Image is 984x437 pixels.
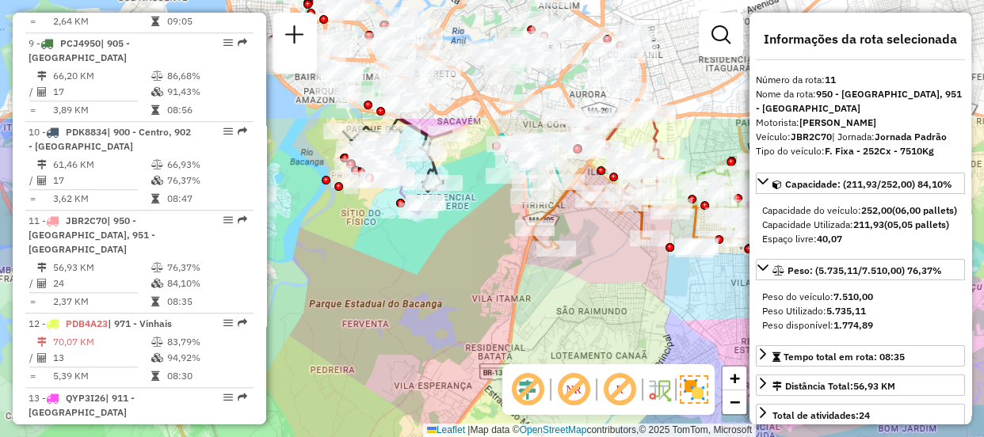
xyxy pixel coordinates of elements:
span: Exibir NR [555,370,593,408]
span: 13 - [29,392,135,418]
a: Leaflet [427,424,465,435]
a: Tempo total em rota: 08:35 [756,345,965,367]
i: Tempo total em rota [151,105,159,115]
h4: Informações da rota selecionada [756,32,965,47]
strong: 5.735,11 [826,305,866,317]
i: % de utilização do peso [151,263,163,272]
i: Distância Total [37,263,47,272]
span: | [467,424,470,435]
div: Nome da rota: [756,87,965,116]
td: 66,20 KM [52,68,151,84]
span: 11 - [29,215,155,255]
em: Opções [223,318,233,328]
img: Fluxo de ruas [646,377,672,402]
span: PDK8834 [66,126,107,138]
div: Distância Total: [772,379,895,393]
span: | 905 - [GEOGRAPHIC_DATA] [29,37,130,63]
td: 09:05 [166,13,246,29]
td: 17 [52,84,151,100]
i: Tempo total em rota [151,371,159,381]
div: Espaço livre: [762,232,959,246]
span: Peso: (5.735,11/7.510,00) 76,37% [788,264,942,276]
td: = [29,294,36,310]
em: Rota exportada [238,215,247,225]
div: Peso: (5.735,11/7.510,00) 76,37% [756,283,965,339]
em: Opções [223,393,233,402]
td: / [29,275,36,291]
div: Peso disponível: [762,318,959,332]
strong: JBR2C70 [791,131,832,142]
i: Total de Atividades [37,87,47,97]
span: PCJ4950 [60,37,101,49]
span: | 971 - Vinhais [108,317,172,329]
i: Tempo total em rota [151,194,159,203]
img: Exibir/Ocultar setores [680,375,708,404]
a: Nova sessão e pesquisa [279,19,311,55]
strong: 7.510,00 [833,291,873,302]
i: Total de Atividades [37,353,47,363]
i: Distância Total [37,337,47,347]
strong: 1.774,89 [833,319,873,331]
div: Capacidade: (211,93/252,00) 84,10% [756,197,965,253]
td: 94,92% [166,350,246,366]
strong: F. Fixa - 252Cx - 7510Kg [825,145,934,157]
td: 84,10% [166,275,246,291]
td: / [29,84,36,100]
td: 3,89 KM [52,102,151,118]
i: % de utilização da cubagem [151,353,163,363]
td: = [29,102,36,118]
span: QYP3I26 [66,392,105,404]
td: / [29,350,36,366]
i: % de utilização do peso [151,71,163,81]
div: Veículo: [756,130,965,144]
td: 2,37 KM [52,294,151,310]
a: OpenStreetMap [520,424,587,435]
i: % de utilização da cubagem [151,176,163,185]
div: Número da rota: [756,73,965,87]
a: Zoom in [723,367,746,390]
div: Map data © contributors,© 2025 TomTom, Microsoft [423,424,756,437]
i: Total de Atividades [37,279,47,288]
td: 70,07 KM [52,334,151,350]
td: 08:56 [166,102,246,118]
td: 08:30 [166,368,246,384]
div: Tipo do veículo: [756,144,965,158]
td: 2,64 KM [52,13,151,29]
span: + [730,368,740,388]
td: 08:47 [166,191,246,207]
em: Opções [223,215,233,225]
td: 86,68% [166,68,246,84]
td: 5,39 KM [52,368,151,384]
i: Total de Atividades [37,176,47,185]
span: Exibir rótulo [601,370,639,408]
td: 83,79% [166,334,246,350]
span: | 950 - [GEOGRAPHIC_DATA], 951 - [GEOGRAPHIC_DATA] [29,215,155,255]
strong: 950 - [GEOGRAPHIC_DATA], 951 - [GEOGRAPHIC_DATA] [756,88,962,114]
a: Total de atividades:24 [756,404,965,425]
span: Total de atividades: [772,409,870,421]
strong: 24 [859,409,870,421]
strong: 40,07 [817,233,842,245]
i: % de utilização do peso [151,160,163,169]
i: Distância Total [37,160,47,169]
span: − [730,392,740,412]
span: 56,93 KM [853,380,895,392]
span: 12 - [29,317,172,329]
i: Tempo total em rota [151,297,159,306]
div: Peso Utilizado: [762,304,959,318]
span: Capacidade: (211,93/252,00) 84,10% [785,178,952,190]
span: | Jornada: [832,131,947,142]
em: Opções [223,127,233,136]
span: | 900 - Centro, 902 - [GEOGRAPHIC_DATA] [29,126,191,152]
div: Capacidade do veículo: [762,203,959,218]
em: Opções [223,38,233,47]
em: Rota exportada [238,127,247,136]
i: Tempo total em rota [151,17,159,26]
td: 91,43% [166,84,246,100]
td: = [29,191,36,207]
span: 9 - [29,37,130,63]
td: 13 [52,350,151,366]
td: 17 [52,173,151,188]
td: 08:35 [166,294,246,310]
td: 56,93 KM [52,260,151,275]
